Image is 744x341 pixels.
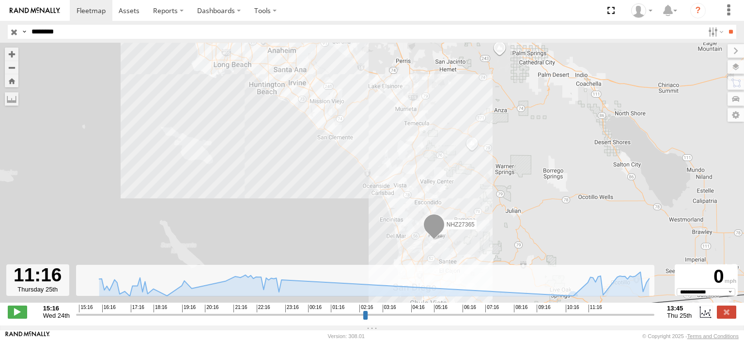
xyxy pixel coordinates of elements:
[328,333,365,339] div: Version: 308.01
[704,25,725,39] label: Search Filter Options
[642,333,739,339] div: © Copyright 2025 -
[5,74,18,87] button: Zoom Home
[205,305,218,312] span: 20:16
[359,305,373,312] span: 02:16
[667,312,692,319] span: Thu 25th Sep 2025
[676,266,736,288] div: 0
[628,3,656,18] div: Zulema McIntosch
[434,305,448,312] span: 05:16
[5,331,50,341] a: Visit our Website
[43,305,70,312] strong: 15:16
[728,108,744,122] label: Map Settings
[182,305,196,312] span: 19:16
[667,305,692,312] strong: 13:45
[411,305,425,312] span: 04:16
[79,305,93,312] span: 15:16
[43,312,70,319] span: Wed 24th Sep 2025
[102,305,116,312] span: 16:16
[331,305,344,312] span: 01:16
[514,305,527,312] span: 08:16
[566,305,579,312] span: 10:16
[8,306,27,318] label: Play/Stop
[257,305,270,312] span: 22:16
[690,3,706,18] i: ?
[233,305,247,312] span: 21:16
[131,305,144,312] span: 17:16
[485,305,499,312] span: 07:16
[308,305,322,312] span: 00:16
[687,333,739,339] a: Terms and Conditions
[589,305,602,312] span: 11:16
[5,92,18,106] label: Measure
[383,305,396,312] span: 03:16
[463,305,476,312] span: 06:16
[5,61,18,74] button: Zoom out
[717,306,736,318] label: Close
[447,221,475,227] span: NHZ27365
[154,305,167,312] span: 18:16
[537,305,550,312] span: 09:16
[285,305,299,312] span: 23:16
[10,7,60,14] img: rand-logo.svg
[20,25,28,39] label: Search Query
[5,48,18,61] button: Zoom in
